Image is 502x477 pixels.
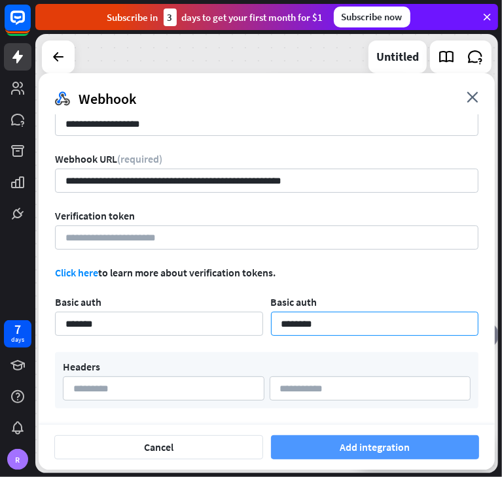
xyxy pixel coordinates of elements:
button: Cancel [54,435,263,459]
span: Headers [63,360,100,373]
span: (required) [117,152,162,165]
div: 3 [164,8,177,26]
span: Verification token [55,209,135,222]
div: days [11,335,24,344]
span: Basic auth [271,295,317,308]
div: R [7,449,28,470]
a: 7 days [4,320,31,348]
a: Click here [55,266,98,279]
div: Untitled [376,41,419,73]
span: Basic auth [55,295,101,308]
span: to learn more about verification tokens. [55,266,276,279]
i: close [467,91,478,103]
div: 7 [14,323,21,335]
div: Subscribe in days to get your first month for $1 [107,8,323,26]
button: Add integration [271,435,480,459]
div: Subscribe now [334,7,410,27]
span: Webhook [79,90,136,108]
span: Webhook URL [55,152,162,165]
button: Open LiveChat chat widget [10,5,50,44]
